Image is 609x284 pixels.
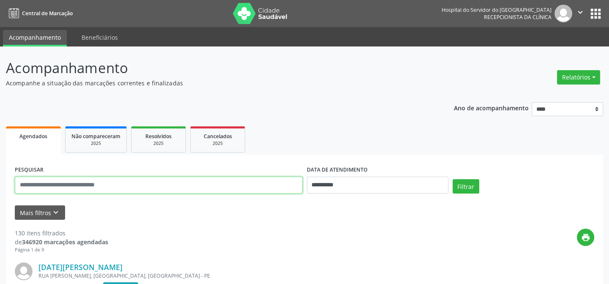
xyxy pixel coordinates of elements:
i:  [576,8,585,17]
strong: 346920 marcações agendadas [22,238,108,246]
div: 2025 [197,140,239,147]
div: Hospital do Servidor do [GEOGRAPHIC_DATA] [442,6,552,14]
div: 2025 [71,140,120,147]
button: Mais filtroskeyboard_arrow_down [15,205,65,220]
i: print [581,233,590,242]
span: Recepcionista da clínica [484,14,552,21]
span: Não compareceram [71,133,120,140]
div: 130 itens filtrados [15,229,108,238]
p: Ano de acompanhamento [454,102,529,113]
span: Resolvidos [145,133,172,140]
div: de [15,238,108,246]
img: img [554,5,572,22]
div: Página 1 de 9 [15,246,108,254]
span: Central de Marcação [22,10,73,17]
a: Central de Marcação [6,6,73,20]
img: img [15,262,33,280]
a: Acompanhamento [3,30,67,46]
span: Cancelados [204,133,232,140]
i: keyboard_arrow_down [51,208,60,217]
div: 2025 [137,140,180,147]
p: Acompanhe a situação das marcações correntes e finalizadas [6,79,424,87]
span: Agendados [19,133,47,140]
p: Acompanhamento [6,57,424,79]
button: Filtrar [453,179,479,194]
a: Beneficiários [76,30,124,45]
button:  [572,5,588,22]
button: print [577,229,594,246]
button: Relatórios [557,70,600,85]
div: RUA [PERSON_NAME], [GEOGRAPHIC_DATA], [GEOGRAPHIC_DATA] - PE [38,272,467,279]
a: [DATE][PERSON_NAME] [38,262,123,272]
label: DATA DE ATENDIMENTO [307,164,368,177]
label: PESQUISAR [15,164,44,177]
button: apps [588,6,603,21]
